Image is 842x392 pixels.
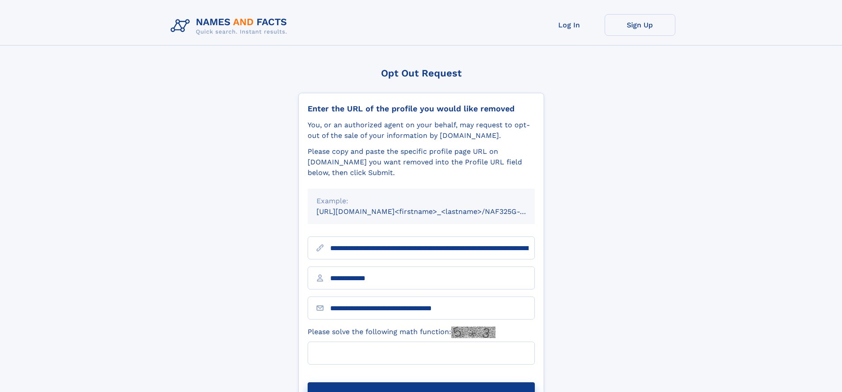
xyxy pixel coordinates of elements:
[308,104,535,114] div: Enter the URL of the profile you would like removed
[167,14,294,38] img: Logo Names and Facts
[308,120,535,141] div: You, or an authorized agent on your behalf, may request to opt-out of the sale of your informatio...
[308,327,495,338] label: Please solve the following math function:
[316,196,526,206] div: Example:
[298,68,544,79] div: Opt Out Request
[316,207,552,216] small: [URL][DOMAIN_NAME]<firstname>_<lastname>/NAF325G-xxxxxxxx
[605,14,675,36] a: Sign Up
[534,14,605,36] a: Log In
[308,146,535,178] div: Please copy and paste the specific profile page URL on [DOMAIN_NAME] you want removed into the Pr...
